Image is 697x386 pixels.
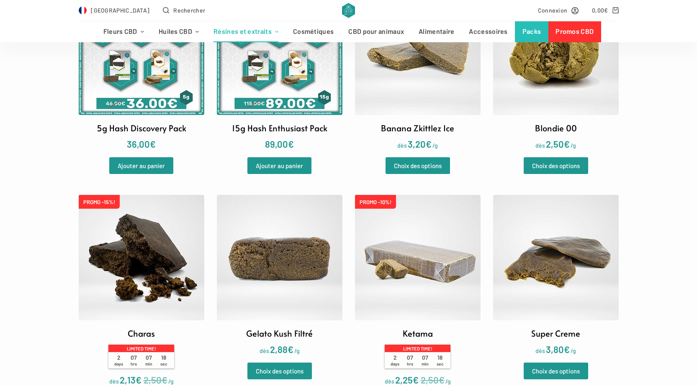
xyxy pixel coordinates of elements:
span: 07 [141,354,157,366]
a: Cosmétiques [286,21,341,42]
span: days [391,361,399,366]
span: 18 [432,354,448,366]
nav: Menu d’en-tête [96,21,601,42]
h2: Charas [128,327,155,340]
span: € [426,138,432,149]
bdi: 89,00 [265,138,294,149]
span: 18 [156,354,171,366]
span: /g [294,347,300,354]
span: /g [168,378,174,385]
span: hrs [407,361,413,366]
h2: Ketama [403,327,433,340]
h2: 15g Hash Enthusiast Pack [232,122,327,134]
p: Limited time! [108,345,174,352]
a: Promos CBD [548,21,601,42]
a: Résines et extraits [206,21,286,42]
span: dès [260,347,269,354]
span: dès [109,378,119,385]
span: /g [571,347,576,354]
span: € [162,374,167,385]
p: Limited time! [385,345,450,352]
bdi: 3,20 [408,138,432,149]
h2: Gelato Kush Filtré [246,327,313,340]
a: Sélectionner les options pour “Super Creme” [524,363,588,379]
span: /g [571,142,576,149]
span: dès [535,142,545,149]
a: Select Country [79,5,150,15]
span: € [136,374,141,385]
a: Alimentaire [412,21,462,42]
span: € [150,138,156,149]
span: € [288,344,293,355]
span: Rechercher [173,5,205,15]
a: CBD pour animaux [341,21,412,42]
span: /g [432,142,438,149]
h2: Banana Zkittlez Ice [381,122,454,134]
span: min [145,361,152,366]
a: Ajouter “5g Hash Discovery Pack” à votre panier [109,157,173,174]
h2: 5g Hash Discovery Pack [97,122,186,134]
span: days [114,361,123,366]
bdi: 0,00 [592,7,608,14]
span: sec [160,361,167,366]
img: CBD Alchemy [342,3,355,18]
bdi: 36,00 [127,138,156,149]
a: Super Creme dès3,80€/g [493,195,619,357]
span: Connexion [538,5,568,15]
span: 07 [403,354,418,366]
span: 2 [388,354,403,366]
span: [GEOGRAPHIC_DATA] [91,5,149,15]
a: Packs [515,21,548,42]
span: PROMO -10%! [355,195,396,209]
bdi: 2,25 [395,374,419,385]
span: PROMO -15%! [79,195,120,209]
a: Connexion [538,5,579,15]
button: Ouvrir le formulaire de recherche [163,5,205,15]
bdi: 2,50 [144,374,167,385]
a: Gelato Kush Filtré dès2,88€/g [217,195,342,357]
span: dès [535,347,545,354]
a: Panier d’achat [592,5,618,15]
span: € [439,374,445,385]
a: Sélectionner les options pour “Blondie 00” [524,157,588,174]
a: Accessoires [462,21,515,42]
a: Sélectionner les options pour “Gelato Kush Filtré” [247,363,312,379]
bdi: 2,88 [270,344,293,355]
a: Sélectionner les options pour “Banana Zkittlez Ice” [386,157,450,174]
span: € [413,374,419,385]
span: 2 [111,354,126,366]
span: € [564,344,570,355]
span: € [288,138,294,149]
span: 07 [418,354,433,366]
h2: Blondie 00 [535,122,577,134]
span: sec [437,361,443,366]
img: FR Flag [79,6,87,15]
span: dès [385,378,394,385]
bdi: 2,50 [421,374,445,385]
span: € [564,138,570,149]
span: min [422,361,429,366]
h2: Super Creme [531,327,580,340]
span: hrs [131,361,137,366]
a: Ajouter “15g Hash Enthusiast Pack” à votre panier [247,157,311,174]
bdi: 3,80 [546,344,570,355]
span: 07 [126,354,141,366]
a: Huiles CBD [151,21,206,42]
span: dès [397,142,407,149]
bdi: 2,13 [120,374,141,385]
span: € [604,7,608,14]
span: /g [445,378,451,385]
bdi: 2,50 [546,138,570,149]
a: Fleurs CBD [96,21,151,42]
